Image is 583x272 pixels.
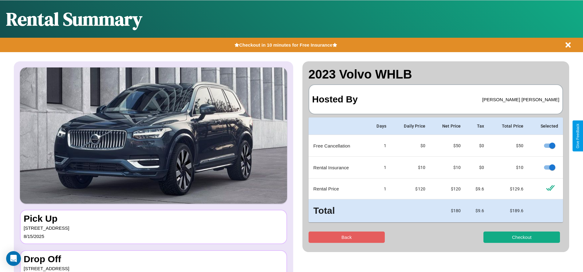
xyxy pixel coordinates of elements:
p: Rental Price [313,185,362,193]
h3: Pick Up [24,213,283,224]
th: Selected [529,117,563,135]
p: Free Cancellation [313,142,362,150]
button: Back [309,232,385,243]
td: $ 10 [430,157,466,178]
td: $0 [466,135,489,157]
td: $ 10 [489,157,528,178]
h2: 2023 Volvo WHLB [309,67,563,81]
th: Tax [466,117,489,135]
th: Days [367,117,391,135]
td: $0 [391,135,430,157]
button: Checkout [483,232,560,243]
td: 1 [367,135,391,157]
h1: Rental Summary [6,6,142,32]
th: Net Price [430,117,466,135]
h3: Drop Off [24,254,283,264]
td: $ 189.6 [489,199,528,222]
td: $ 180 [430,199,466,222]
td: $ 120 [430,178,466,199]
h3: Hosted By [312,88,358,111]
h3: Total [313,204,362,217]
td: $ 50 [489,135,528,157]
p: [PERSON_NAME] [PERSON_NAME] [482,95,559,104]
div: Open Intercom Messenger [6,251,21,266]
div: Give Feedback [576,124,580,148]
th: Total Price [489,117,528,135]
p: 8 / 15 / 2025 [24,232,283,240]
td: $ 50 [430,135,466,157]
td: $0 [466,157,489,178]
p: [STREET_ADDRESS] [24,224,283,232]
td: $10 [391,157,430,178]
td: $ 129.6 [489,178,528,199]
td: $ 9.6 [466,199,489,222]
td: 1 [367,178,391,199]
b: Checkout in 10 minutes for Free Insurance [239,42,332,48]
td: $ 120 [391,178,430,199]
p: Rental Insurance [313,163,362,172]
table: simple table [309,117,563,222]
th: Daily Price [391,117,430,135]
td: 1 [367,157,391,178]
td: $ 9.6 [466,178,489,199]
